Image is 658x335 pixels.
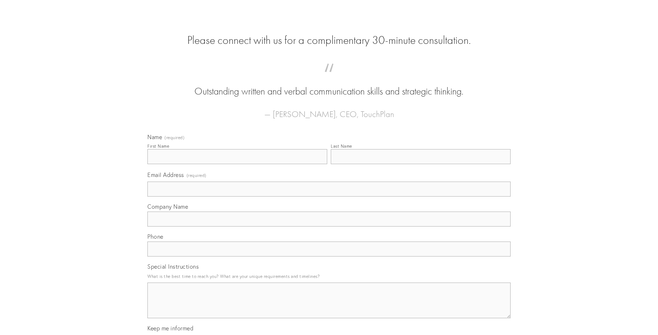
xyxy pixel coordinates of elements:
span: Special Instructions [147,263,199,270]
figcaption: — [PERSON_NAME], CEO, TouchPlan [159,98,499,121]
p: What is the best time to reach you? What are your unique requirements and timelines? [147,271,511,281]
span: Email Address [147,171,184,178]
div: First Name [147,143,169,149]
h2: Please connect with us for a complimentary 30-minute consultation. [147,34,511,47]
span: (required) [164,136,184,140]
span: Name [147,133,162,141]
div: Last Name [331,143,352,149]
span: Company Name [147,203,188,210]
span: “ [159,71,499,85]
span: Keep me informed [147,325,193,332]
span: (required) [187,171,207,180]
span: Phone [147,233,163,240]
blockquote: Outstanding written and verbal communication skills and strategic thinking. [159,71,499,98]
